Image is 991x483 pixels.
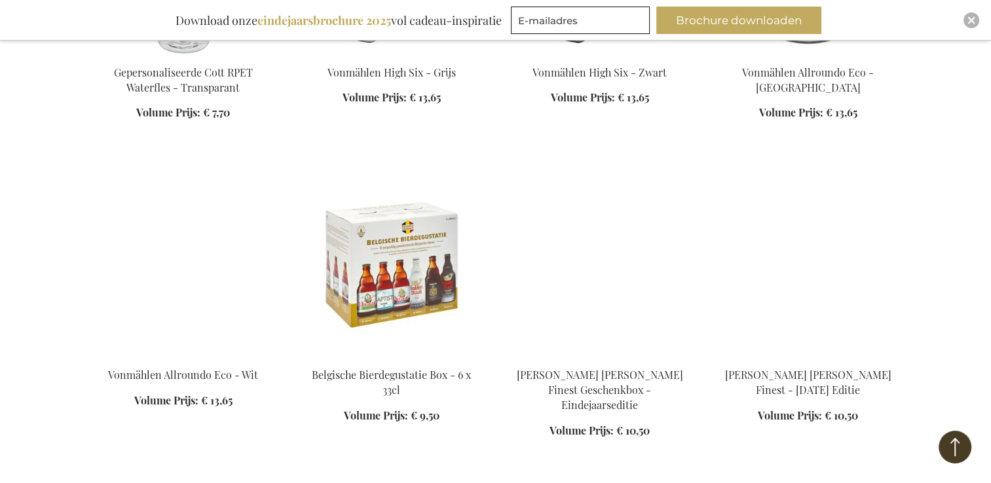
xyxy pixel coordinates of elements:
a: [PERSON_NAME] [PERSON_NAME] Finest Geschenkbox - Eindejaarseditie [517,367,683,411]
span: € 9,50 [411,408,439,421]
a: Volume Prijs: € 13,65 [343,90,441,105]
a: Jules Destrooper Jules' Finest Gift Box - End Of The Year [506,351,694,363]
a: allroundo® eco vonmahlen [715,49,902,62]
img: Jules Destrooper Jules' Finest Gift Box - End Of The Year [506,173,694,356]
a: Belgische Bierdegustatie Box - 6 x 33cl [312,367,471,396]
a: Tasting Set Belgian Beers [298,351,485,363]
span: Volume Prijs: [343,90,407,104]
a: Vonmählen Allroundo Eco - [GEOGRAPHIC_DATA] [742,65,874,94]
img: Tasting Set Belgian Beers [298,173,485,356]
span: € 13,65 [201,393,233,406]
a: Cott RPET water bottle 600 ML [90,49,277,62]
a: Vonmählen High Six - Grijs [327,65,456,79]
span: Volume Prijs: [551,90,615,104]
a: Volume Prijs: € 10,50 [758,408,858,423]
span: € 7,70 [203,105,230,119]
input: E-mailadres [511,7,650,34]
a: Volume Prijs: € 10,50 [550,423,650,438]
a: Volume Prijs: € 9,50 [344,408,439,423]
a: Vonmählen High Six - Zwart [533,65,667,79]
span: Volume Prijs: [136,105,200,119]
img: Jules Destrooper Jules' Finest - St Nicholas Edition [715,173,902,356]
form: marketing offers and promotions [511,7,654,38]
a: Volume Prijs: € 13,65 [759,105,857,120]
a: [PERSON_NAME] [PERSON_NAME] Finest - [DATE] Editie [725,367,891,396]
a: Gepersonaliseerde Cott RPET Waterfles - Transparant [114,65,253,94]
a: The All-in-One Backup Cable Vonmahlen high six [298,49,485,62]
img: allroundo® eco vonmahlen [90,173,277,356]
span: Volume Prijs: [134,393,198,406]
a: Volume Prijs: € 13,65 [551,90,649,105]
button: Brochure downloaden [656,7,821,34]
span: Volume Prijs: [550,423,614,437]
a: Volume Prijs: € 7,70 [136,105,230,120]
span: € 13,65 [618,90,649,104]
span: Volume Prijs: [344,408,408,421]
span: € 10,50 [825,408,858,421]
a: Vonmählen High Six [506,49,694,62]
div: Download onze vol cadeau-inspiratie [170,7,508,34]
b: eindejaarsbrochure 2025 [257,12,391,28]
img: Close [967,16,975,24]
a: Jules Destrooper Jules' Finest - St Nicholas Edition [715,351,902,363]
span: € 13,65 [409,90,441,104]
span: Volume Prijs: [758,408,822,421]
span: € 10,50 [616,423,650,437]
div: Close [963,12,979,28]
a: allroundo® eco vonmahlen [90,351,277,363]
a: Vonmählen Allroundo Eco - Wit [108,367,258,381]
span: Volume Prijs: [759,105,823,119]
span: € 13,65 [826,105,857,119]
a: Volume Prijs: € 13,65 [134,393,233,408]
